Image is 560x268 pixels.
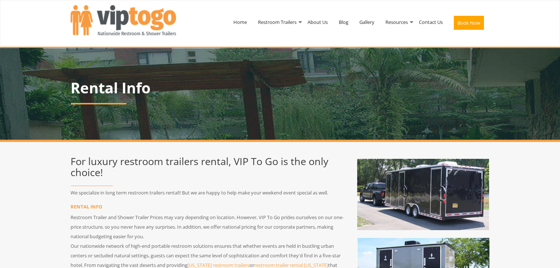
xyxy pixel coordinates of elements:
[71,5,176,35] img: VIPTOGO
[357,158,489,230] img: Washroom Trailer
[454,16,484,30] button: Book Now
[448,3,489,46] a: Book Now
[71,80,489,96] h1: Rental Info
[228,3,252,41] a: Home
[71,204,346,209] h3: RENTAL INFO
[333,3,354,41] a: Blog
[380,3,413,41] a: Resources
[71,212,346,241] p: Restroom Trailer and Shower Trailer Prices may vary depending on location. However, VIP To Go pri...
[252,3,302,41] a: Restroom Trailers
[413,3,448,41] a: Contact Us
[354,3,380,41] a: Gallery
[71,156,346,178] h2: For luxury restroom trailers rental, VIP To Go is the only choice!
[71,188,346,197] p: We specialize in long term restroom trailers rental!! But we are happy to help make your weekend ...
[302,3,333,41] a: About Us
